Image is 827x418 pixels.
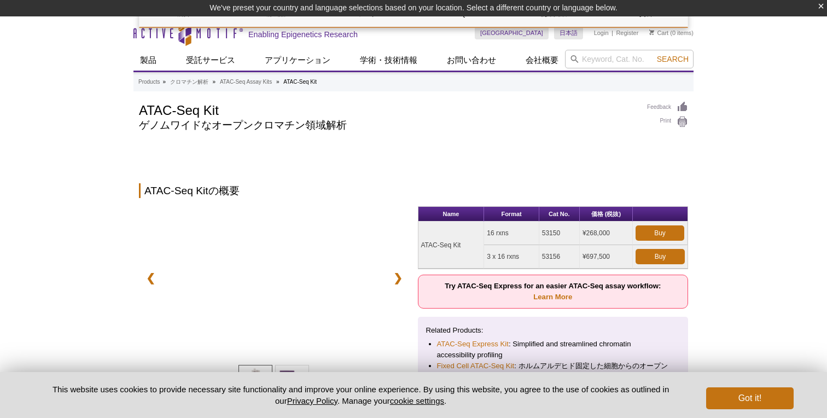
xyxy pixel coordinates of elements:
a: 受託サービス [179,50,242,71]
td: 53150 [539,222,580,245]
a: クロマチン解析 [170,77,208,87]
span: Search [657,55,689,63]
td: 53156 [539,245,580,269]
li: » [276,79,279,85]
h2: Enabling Epigenetics Research [248,30,358,39]
input: Keyword, Cat. No. [565,50,694,68]
td: 16 rxns [484,222,539,245]
td: ATAC-Seq Kit [418,222,485,269]
a: [GEOGRAPHIC_DATA] [475,26,549,39]
a: ATAC-Seq Express Kit [437,339,509,350]
a: Privacy Policy [287,396,337,405]
img: Your Cart [649,30,654,35]
a: 日本語 [554,26,583,39]
li: : ホルムアルデヒド固定した細胞からのオープンクロマチン解析 [437,361,669,382]
h1: ATAC-Seq Kit [139,101,636,118]
td: ¥268,000 [580,222,633,245]
a: Learn More [533,293,572,301]
th: Cat No. [539,207,580,222]
p: This website uses cookies to provide necessary site functionality and improve your online experie... [33,384,688,407]
li: » [162,79,166,85]
a: Cart [649,29,668,37]
h2: ATAC-Seq Kitの概要 [139,183,688,198]
th: Format [484,207,539,222]
a: Print [647,116,688,128]
td: 3 x 16 rxns [484,245,539,269]
a: アプリケーション [258,50,337,71]
a: 学術・技術情報 [353,50,424,71]
a: 会社概要 [519,50,565,71]
button: Search [654,54,692,64]
a: ATAC-Seq Assay Kits [220,77,272,87]
button: cookie settings [390,396,444,405]
a: Fixed Cell ATAC-Seq Kit [437,361,515,371]
td: ¥697,500 [580,245,633,269]
li: | [611,26,613,39]
a: お問い合わせ [440,50,503,71]
a: 製品 [133,50,163,71]
a: Login [594,29,609,37]
button: Got it! [706,387,794,409]
a: Feedback [647,101,688,113]
li: (0 items) [649,26,694,39]
th: Name [418,207,485,222]
a: ❯ [386,265,410,291]
li: : Simplified and streamlined chromatin accessibility profiling [437,339,669,361]
strong: Try ATAC-Seq Express for an easier ATAC-Seq assay workflow: [445,282,661,301]
a: Products [138,77,160,87]
th: 価格 (税抜) [580,207,633,222]
a: Register [616,29,638,37]
h2: ゲノムワイドなオープンクロマチン領域解析 [139,120,636,130]
li: ATAC-Seq Kit [283,79,317,85]
a: ❮ [139,265,162,291]
a: Buy [636,249,685,264]
a: Buy [636,225,684,241]
li: » [213,79,216,85]
p: Related Products: [426,325,680,336]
